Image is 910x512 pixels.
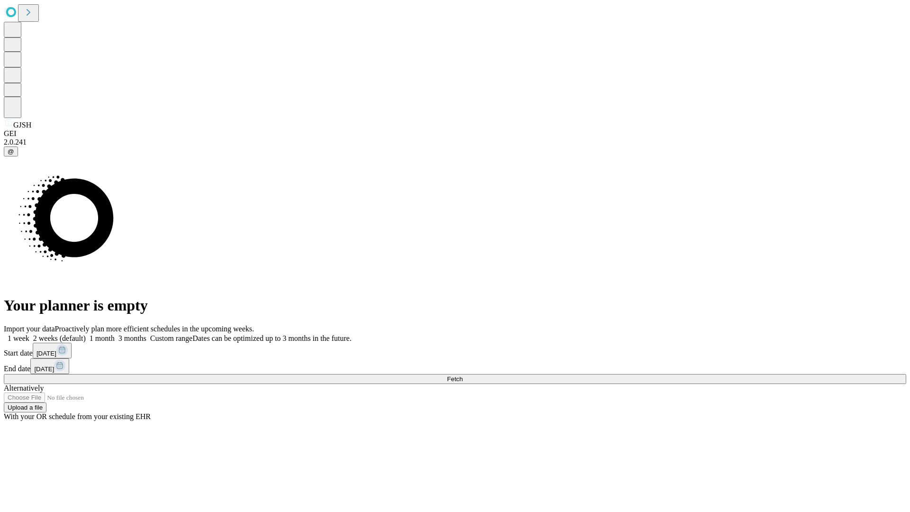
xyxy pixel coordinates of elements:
span: GJSH [13,121,31,129]
div: GEI [4,129,906,138]
h1: Your planner is empty [4,297,906,314]
span: Import your data [4,325,55,333]
span: Proactively plan more efficient schedules in the upcoming weeks. [55,325,254,333]
div: End date [4,358,906,374]
span: 1 month [90,334,115,342]
button: Fetch [4,374,906,384]
button: [DATE] [33,343,72,358]
span: With your OR schedule from your existing EHR [4,412,151,421]
span: Dates can be optimized up to 3 months in the future. [192,334,351,342]
span: Fetch [447,375,463,383]
span: [DATE] [34,366,54,373]
span: 3 months [118,334,146,342]
span: 1 week [8,334,29,342]
button: [DATE] [30,358,69,374]
div: Start date [4,343,906,358]
span: Custom range [150,334,192,342]
div: 2.0.241 [4,138,906,146]
span: [DATE] [36,350,56,357]
span: 2 weeks (default) [33,334,86,342]
span: Alternatively [4,384,44,392]
button: @ [4,146,18,156]
button: Upload a file [4,402,46,412]
span: @ [8,148,14,155]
